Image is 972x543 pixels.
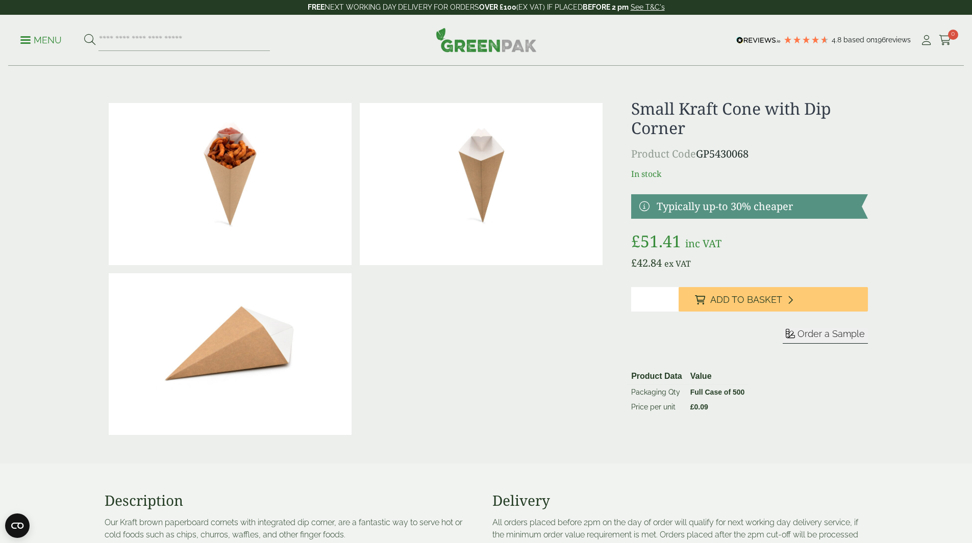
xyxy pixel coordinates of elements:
[939,35,952,45] i: Cart
[920,35,933,45] i: My Account
[20,34,62,44] a: Menu
[631,256,637,270] span: £
[797,328,865,339] span: Order a Sample
[308,3,325,11] strong: FREE
[875,36,886,44] span: 196
[843,36,875,44] span: Based on
[631,256,662,270] bdi: 42.84
[690,403,708,411] bdi: 0.09
[686,368,749,385] th: Value
[685,237,721,250] span: inc VAT
[631,230,640,252] span: £
[20,34,62,46] p: Menu
[109,273,352,435] img: Small Kraft Cone Closed
[631,99,867,138] h1: Small Kraft Cone with Dip Corner
[627,368,686,385] th: Product Data
[583,3,629,11] strong: BEFORE 2 pm
[783,328,868,344] button: Order a Sample
[679,287,868,312] button: Add to Basket
[710,294,782,305] span: Add to Basket
[627,400,686,415] td: Price per unit
[5,513,30,538] button: Open CMP widget
[736,37,781,44] img: REVIEWS.io
[436,28,537,52] img: GreenPak Supplies
[631,168,867,180] p: In stock
[631,147,696,161] span: Product Code
[631,230,681,252] bdi: 51.41
[105,492,480,509] h3: Description
[631,146,867,162] p: GP5430068
[105,516,480,541] p: Our Kraft brown paperboard cornets with integrated dip corner, are a fantastic way to serve hot o...
[360,103,603,265] img: Small Kraft Cone No Contents Frontal
[492,492,868,509] h3: Delivery
[627,384,686,400] td: Packaging Qty
[939,33,952,48] a: 0
[783,35,829,44] div: 4.79 Stars
[479,3,516,11] strong: OVER £100
[832,36,843,44] span: 4.8
[109,103,352,265] img: Small Kraft Cone With Contents (Chips) Frontal
[690,403,694,411] span: £
[631,3,665,11] a: See T&C's
[948,30,958,40] span: 0
[664,258,691,269] span: ex VAT
[886,36,911,44] span: reviews
[690,388,745,396] strong: Full Case of 500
